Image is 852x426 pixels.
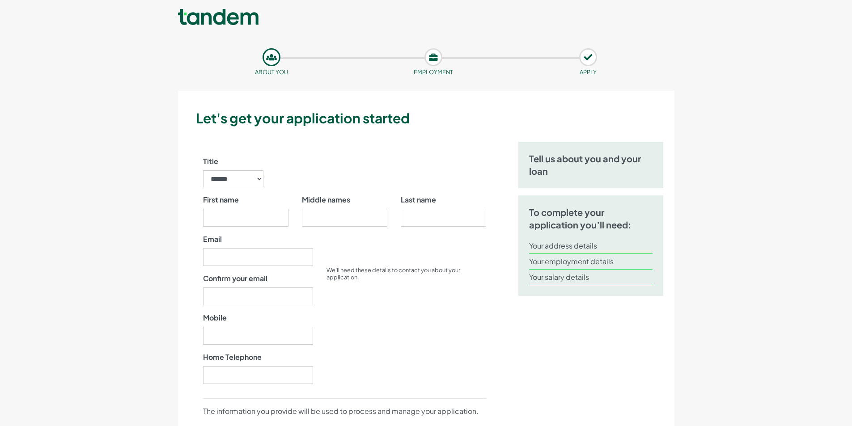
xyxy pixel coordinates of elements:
p: The information you provide will be used to process and manage your application. [203,406,486,417]
small: We’ll need these details to contact you about your application. [326,266,460,281]
label: Mobile [203,312,227,323]
li: Your employment details [529,254,653,270]
label: Middle names [302,194,350,205]
label: Email [203,234,222,245]
small: Employment [414,68,453,76]
h5: To complete your application you’ll need: [529,206,653,231]
label: Title [203,156,218,167]
li: Your salary details [529,270,653,285]
h5: Tell us about you and your loan [529,152,653,177]
li: Your address details [529,238,653,254]
label: Home Telephone [203,352,262,363]
h3: Let's get your application started [196,109,671,127]
small: APPLY [580,68,597,76]
small: About you [255,68,288,76]
label: Confirm your email [203,273,267,284]
label: Last name [401,194,436,205]
label: First name [203,194,239,205]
